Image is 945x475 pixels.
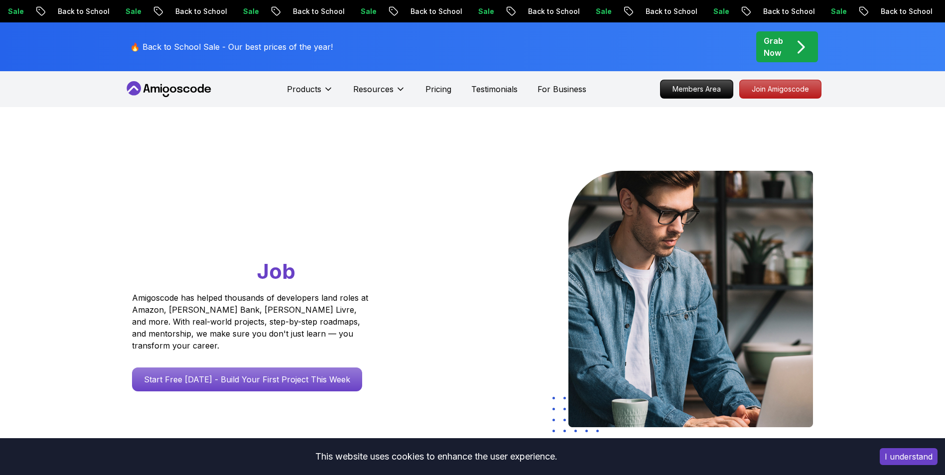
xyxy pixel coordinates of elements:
[287,83,333,103] button: Products
[808,6,840,16] p: Sale
[690,6,722,16] p: Sale
[7,446,865,468] div: This website uses cookies to enhance the user experience.
[35,6,103,16] p: Back to School
[257,258,295,284] span: Job
[132,292,371,352] p: Amigoscode has helped thousands of developers land roles at Amazon, [PERSON_NAME] Bank, [PERSON_N...
[623,6,690,16] p: Back to School
[568,171,813,427] img: hero
[130,41,333,53] p: 🔥 Back to School Sale - Our best prices of the year!
[740,6,808,16] p: Back to School
[270,6,338,16] p: Back to School
[103,6,135,16] p: Sale
[152,6,220,16] p: Back to School
[353,83,394,95] p: Resources
[132,171,406,286] h1: Go From Learning to Hired: Master Java, Spring Boot & Cloud Skills That Get You the
[388,6,455,16] p: Back to School
[661,80,733,98] p: Members Area
[764,35,783,59] p: Grab Now
[353,83,405,103] button: Resources
[425,83,451,95] a: Pricing
[471,83,518,95] a: Testimonials
[338,6,370,16] p: Sale
[660,80,733,99] a: Members Area
[220,6,252,16] p: Sale
[880,448,938,465] button: Accept cookies
[538,83,586,95] a: For Business
[505,6,573,16] p: Back to School
[287,83,321,95] p: Products
[740,80,821,98] p: Join Amigoscode
[858,6,926,16] p: Back to School
[455,6,487,16] p: Sale
[132,367,362,391] a: Start Free [DATE] - Build Your First Project This Week
[739,80,821,99] a: Join Amigoscode
[573,6,605,16] p: Sale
